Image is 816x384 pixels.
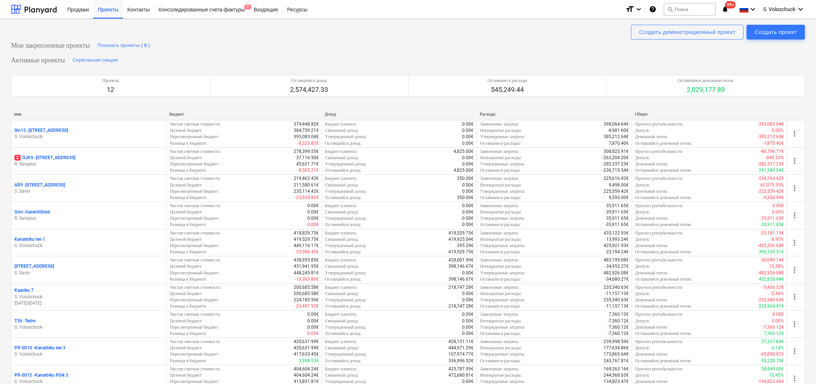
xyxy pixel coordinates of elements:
[325,134,367,140] p: Утвержденный доход :
[639,27,735,37] div: Создать демонстрационный проект
[635,263,650,270] p: Допуск :
[790,129,799,138] span: more_vert
[325,155,359,161] p: Связанный доход :
[480,112,629,117] div: Расходы
[480,161,525,167] p: Утвержденные затраты :
[631,25,744,40] button: Создать демонстрационный проект
[14,188,164,195] p: S. Savin
[604,175,629,182] p: 225,616.42€
[462,297,474,303] p: 0.00€
[790,211,799,220] span: more_vert
[790,157,799,165] span: more_vert
[635,148,683,155] p: Прогноз рентабельности :
[790,347,799,356] span: more_vert
[294,121,319,127] p: 374,448.82€
[14,318,35,324] p: T36 - Tedre
[761,222,784,228] p: 35,911.65€
[170,291,203,297] p: Целевой бюджет :
[294,270,319,276] p: 448,245.81€
[635,155,650,161] p: Допуск :
[480,291,522,297] p: Непокрытые расходы :
[667,6,673,12] span: search
[170,276,207,282] p: Разница в бюджете :
[14,155,21,161] span: 2
[14,112,163,117] div: имя
[759,276,784,282] p: 432,826.94€
[14,345,164,357] div: PR-0010 -Kanarbiku tee 3S. Voloschuck
[170,222,207,228] p: Разница в бюджете :
[635,121,683,127] p: Прогноз рентабельности :
[604,297,629,303] p: 235,340.63€
[170,175,221,182] p: Чистая сметная стоимость :
[170,134,219,140] p: Пересмотренный бюджет :
[325,297,367,303] p: Утвержденный доход :
[772,203,784,209] p: 0.00€
[790,292,799,301] span: more_vert
[725,1,736,8] span: 99+
[294,175,319,182] p: 219,463.43€
[294,148,319,155] p: 278,399.55€
[462,182,474,188] p: 0.00€
[14,243,164,249] p: S. Voloschuck
[635,230,683,236] p: Прогноз рентабельности :
[448,230,474,236] p: 419,529.75€
[604,161,629,167] p: 282,337.25€
[462,188,474,195] p: 0.00€
[324,112,474,117] div: Доход
[602,167,629,174] p: -236,715.54€
[480,243,525,249] p: Утвержденные затраты :
[760,230,784,236] p: -29,191.13€
[457,175,474,182] p: 350.00€
[606,215,629,222] p: 35,911.65€
[96,40,152,51] button: Показать проекты ( 0 )
[604,230,629,236] p: 435,122.93€
[14,263,164,276] div: [STREET_ADDRESS]S. Savin
[307,209,319,215] p: 0.00€
[244,4,252,10] span: 1
[609,140,629,147] p: 7,870.40€
[480,155,522,161] p: Непокрытые расходы :
[325,195,361,201] p: Оставшийся доход :
[760,215,784,222] p: -35,911.65€
[170,167,207,174] p: Разница в бюджете :
[325,209,359,215] p: Связанный доход :
[11,41,90,50] p: Мои закрепленные проекты
[14,300,164,306] p: [DATE] - [DATE]
[605,276,629,282] p: -34,680.27€
[635,215,668,222] p: Денежный поток :
[14,236,164,249] div: Kanarbiku tee 1S. Voloschuck
[325,148,357,155] p: Бюджет клиента :
[170,188,219,195] p: Пересмотренный бюджет :
[325,249,361,255] p: Оставшийся доход :
[758,297,784,303] p: -235,340.63€
[325,215,367,222] p: Утвержденный доход :
[294,284,319,291] p: 200,685.58€
[635,127,650,134] p: Допуск :
[14,134,164,140] p: S. Voloschuck
[454,148,474,155] p: 4,825.00€
[462,270,474,276] p: 0.00€
[480,236,522,243] p: Непокрытые расходы :
[604,121,629,127] p: 398,064.64€
[678,78,734,84] p: Оставшийся денежный поток
[170,303,207,309] p: Разница в бюджете :
[14,270,164,276] p: S. Savin
[294,127,319,134] p: 384,759.21€
[325,291,359,297] p: Связанный доход :
[462,134,474,140] p: 0.00€
[14,209,50,215] p: Grnt - Garantiitööd
[296,161,319,167] p: 45,621.71€
[758,121,784,127] p: -393,083.04€
[635,188,668,195] p: Денежный поток :
[325,167,361,174] p: Оставшийся доход :
[635,203,683,209] p: Прогноз рентабельности :
[480,148,519,155] p: Заявленные затраты :
[295,249,319,255] p: -29,586.42€
[763,195,784,201] p: -9,204.99€
[635,257,683,263] p: Прогноз рентабельности :
[480,270,525,276] p: Утвержденные затраты :
[457,243,474,249] p: 395.29€
[325,182,359,188] p: Связанный доход :
[635,276,692,282] p: Оставшийся денежный поток :
[755,27,797,37] div: Создать проект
